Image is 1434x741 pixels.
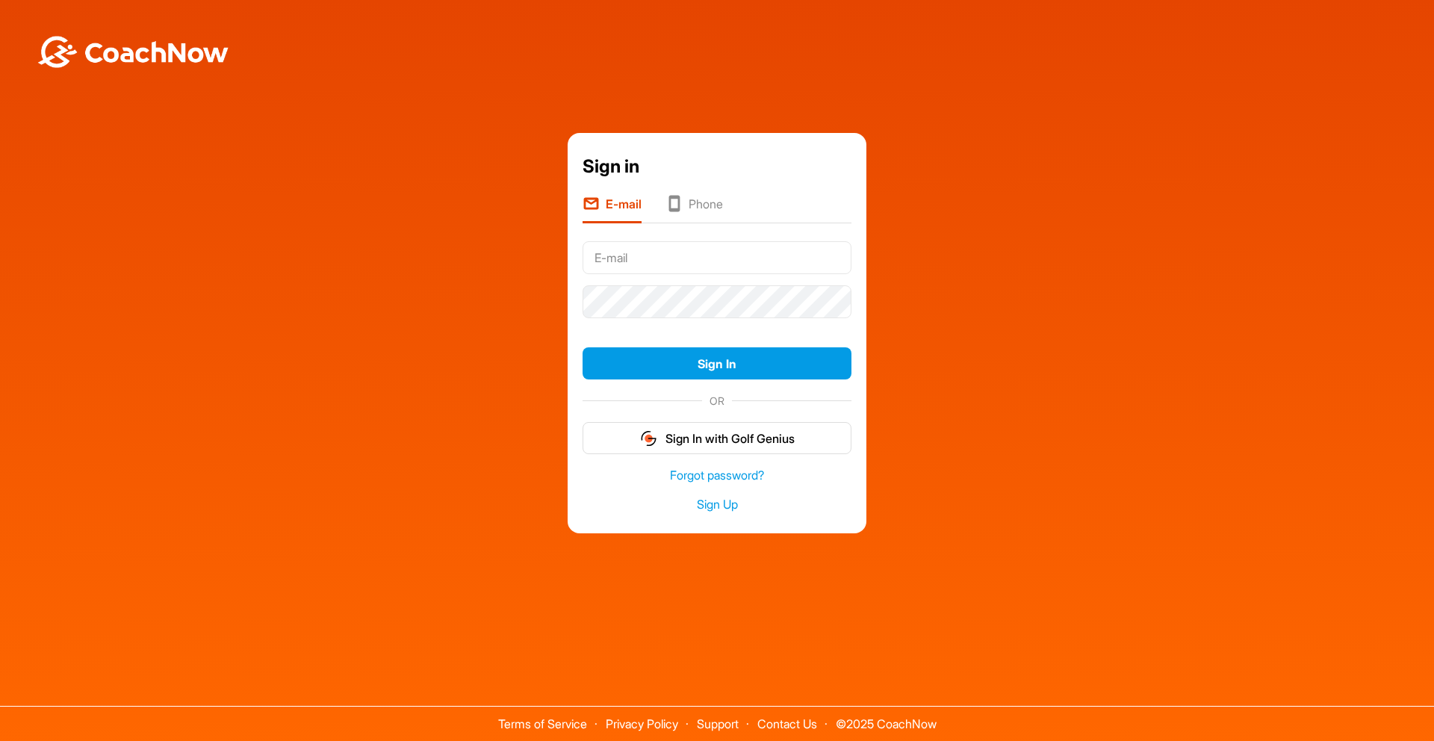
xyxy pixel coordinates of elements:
[606,716,678,731] a: Privacy Policy
[639,430,658,447] img: gg_logo
[583,347,851,379] button: Sign In
[583,422,851,454] button: Sign In with Golf Genius
[583,195,642,223] li: E-mail
[665,195,723,223] li: Phone
[36,36,230,68] img: BwLJSsUCoWCh5upNqxVrqldRgqLPVwmV24tXu5FoVAoFEpwwqQ3VIfuoInZCoVCoTD4vwADAC3ZFMkVEQFDAAAAAElFTkSuQmCC
[757,716,817,731] a: Contact Us
[583,496,851,513] a: Sign Up
[498,716,587,731] a: Terms of Service
[702,393,732,409] span: OR
[583,241,851,274] input: E-mail
[583,153,851,180] div: Sign in
[583,467,851,484] a: Forgot password?
[697,716,739,731] a: Support
[828,707,944,730] span: © 2025 CoachNow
